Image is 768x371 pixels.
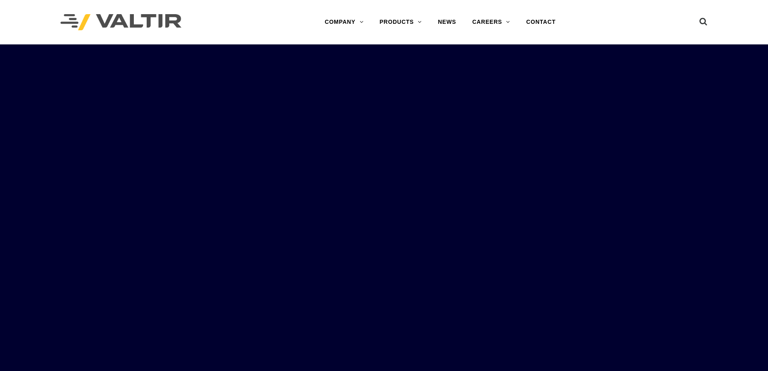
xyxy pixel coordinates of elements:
a: CAREERS [464,14,518,30]
a: NEWS [430,14,464,30]
a: PRODUCTS [371,14,430,30]
img: Valtir [60,14,181,31]
a: CONTACT [518,14,564,30]
a: COMPANY [316,14,371,30]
